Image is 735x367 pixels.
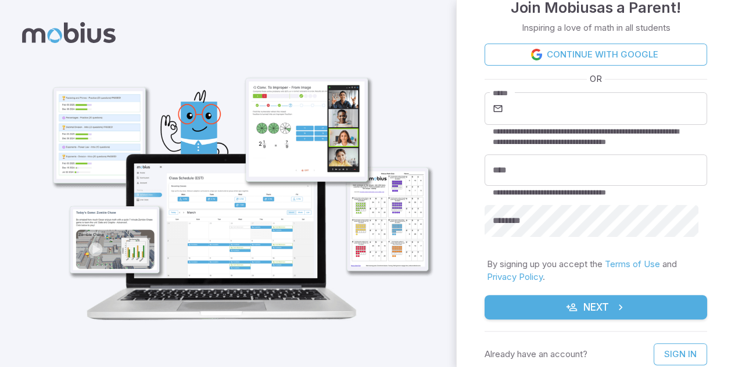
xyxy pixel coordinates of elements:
[605,258,660,269] a: Terms of Use
[485,44,707,66] a: Continue with Google
[485,295,707,319] button: Next
[33,33,442,333] img: parent_1-illustration
[522,21,671,34] p: Inspiring a love of math in all students
[487,271,543,282] a: Privacy Policy
[587,73,605,85] span: OR
[485,348,587,361] p: Already have an account?
[654,343,707,365] a: Sign In
[487,258,705,283] p: By signing up you accept the and .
